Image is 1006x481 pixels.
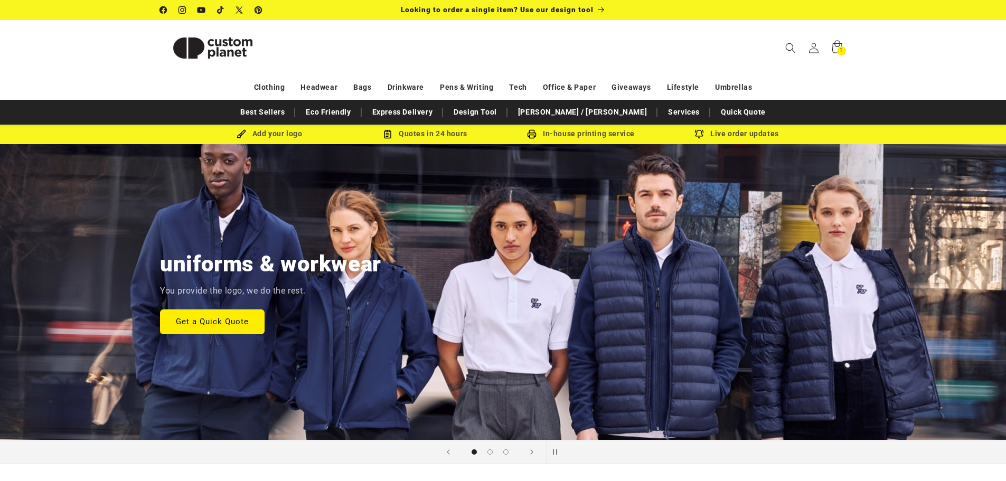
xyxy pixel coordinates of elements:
[694,129,704,139] img: Order updates
[160,284,305,299] p: You provide the logo, we do the rest.
[367,103,438,121] a: Express Delivery
[156,20,269,76] a: Custom Planet
[160,250,381,278] h2: uniforms & workwear
[543,78,596,97] a: Office & Paper
[300,78,337,97] a: Headwear
[716,103,771,121] a: Quick Quote
[503,127,659,140] div: In-house printing service
[347,127,503,140] div: Quotes in 24 hours
[466,444,482,460] button: Load slide 1 of 3
[663,103,705,121] a: Services
[498,444,514,460] button: Load slide 3 of 3
[527,129,537,139] img: In-house printing
[612,78,651,97] a: Giveaways
[513,103,652,121] a: [PERSON_NAME] / [PERSON_NAME]
[482,444,498,460] button: Load slide 2 of 3
[254,78,285,97] a: Clothing
[235,103,290,121] a: Best Sellers
[953,430,1006,481] iframe: Chat Widget
[383,129,392,139] img: Order Updates Icon
[160,24,266,72] img: Custom Planet
[659,127,815,140] div: Live order updates
[237,129,246,139] img: Brush Icon
[667,78,699,97] a: Lifestyle
[840,46,843,55] span: 1
[448,103,502,121] a: Design Tool
[520,440,543,464] button: Next slide
[388,78,424,97] a: Drinkware
[160,309,265,334] a: Get a Quick Quote
[715,78,752,97] a: Umbrellas
[509,78,526,97] a: Tech
[440,78,493,97] a: Pens & Writing
[192,127,347,140] div: Add your logo
[401,5,594,14] span: Looking to order a single item? Use our design tool
[779,36,802,60] summary: Search
[437,440,460,464] button: Previous slide
[353,78,371,97] a: Bags
[547,440,570,464] button: Pause slideshow
[300,103,356,121] a: Eco Friendly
